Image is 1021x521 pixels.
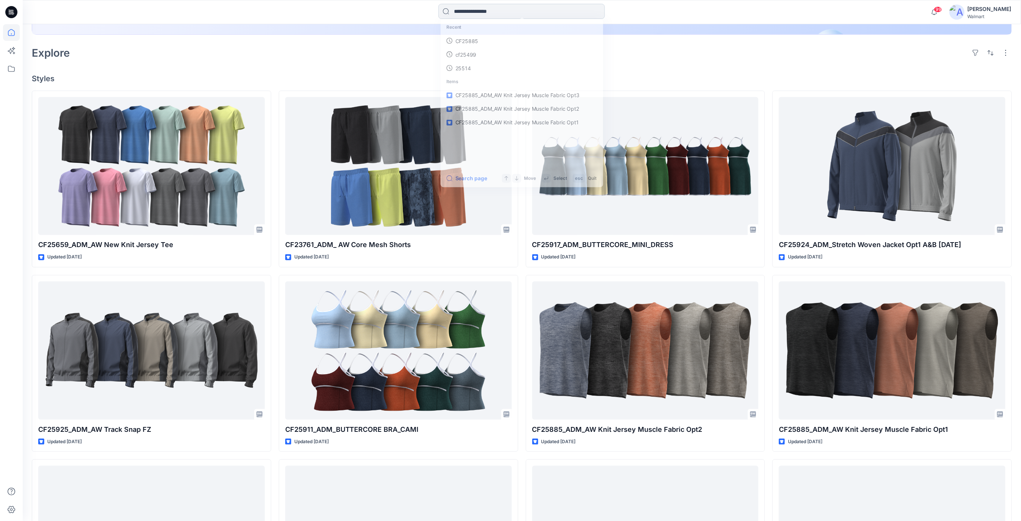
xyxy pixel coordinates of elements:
[968,14,1012,19] div: Walmart
[442,48,602,61] a: cf25499
[38,97,265,235] a: CF25659_ADM_AW New Knit Jersey Tee
[47,438,82,446] p: Updated [DATE]
[442,61,602,75] a: 25514
[588,175,597,182] p: Quit
[38,240,265,250] p: CF25659_ADM_AW New Knit Jersey Tee
[950,5,965,20] img: avatar
[779,240,1005,250] p: CF25924_ADM_Stretch Woven Jacket Opt1 A&B [DATE]
[934,6,942,12] span: 99
[532,97,759,235] a: CF25917_ADM_BUTTERCORE_MINI_DRESS
[442,116,602,129] a: CF25885_ADM_AW Knit Jersey Muscle Fabric Opt1
[524,175,536,182] p: Move
[779,424,1005,435] p: CF25885_ADM_AW Knit Jersey Muscle Fabric Opt1
[294,438,329,446] p: Updated [DATE]
[455,92,580,99] span: CF25885_ADM_AW Knit Jersey Muscle Fabric Opt3
[442,102,602,116] a: CF25885_ADM_AW Knit Jersey Muscle Fabric Opt2
[532,424,759,435] p: CF25885_ADM_AW Knit Jersey Muscle Fabric Opt2
[455,51,477,59] p: cf25499
[442,75,602,88] p: Items
[447,174,487,182] button: Search page
[541,438,576,446] p: Updated [DATE]
[455,119,579,126] span: CF25885_ADM_AW Knit Jersey Muscle Fabric Opt1
[455,106,579,112] span: CF25885_ADM_AW Knit Jersey Muscle Fabric Opt2
[532,281,759,420] a: CF25885_ADM_AW Knit Jersey Muscle Fabric Opt2
[442,20,602,34] p: Recent
[788,438,822,446] p: Updated [DATE]
[47,253,82,261] p: Updated [DATE]
[575,175,583,182] p: esc
[32,47,70,59] h2: Explore
[455,37,479,45] p: CF25885
[541,253,576,261] p: Updated [DATE]
[779,97,1005,235] a: CF25924_ADM_Stretch Woven Jacket Opt1 A&B 09JUL25
[779,281,1005,420] a: CF25885_ADM_AW Knit Jersey Muscle Fabric Opt1
[442,88,602,102] a: CF25885_ADM_AW Knit Jersey Muscle Fabric Opt3
[285,97,512,235] a: CF23761_ADM_ AW Core Mesh Shorts
[455,64,471,72] p: 25514
[285,424,512,435] p: CF25911_ADM_BUTTERCORE BRA_CAMI
[532,240,759,250] p: CF25917_ADM_BUTTERCORE_MINI_DRESS
[285,281,512,420] a: CF25911_ADM_BUTTERCORE BRA_CAMI
[554,175,567,182] p: Select
[442,34,602,48] a: CF25885
[32,74,1012,83] h4: Styles
[294,253,329,261] p: Updated [DATE]
[968,5,1012,14] div: [PERSON_NAME]
[38,424,265,435] p: CF25925_ADM_AW Track Snap FZ
[285,240,512,250] p: CF23761_ADM_ AW Core Mesh Shorts
[788,253,822,261] p: Updated [DATE]
[38,281,265,420] a: CF25925_ADM_AW Track Snap FZ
